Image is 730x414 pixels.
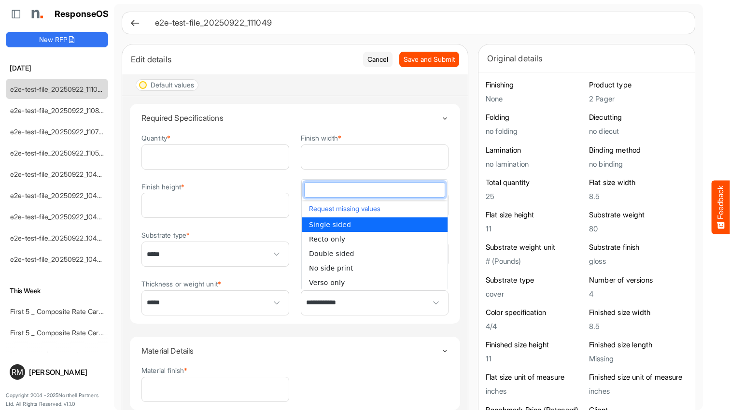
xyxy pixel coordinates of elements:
[487,52,686,65] div: Original details
[131,53,356,66] div: Edit details
[10,234,110,242] a: e2e-test-file_20250922_104604
[589,95,688,103] h5: 2 Pager
[486,308,584,317] h6: Color specification
[10,255,108,263] a: e2e-test-file_20250922_104513
[589,275,688,285] h6: Number of versions
[486,243,584,252] h6: Substrate weight unit
[10,307,136,315] a: First 5 _ Composite Rate Card [DATE] (2)
[486,160,584,168] h5: no lamination
[301,179,448,290] div: dropdownlist
[305,183,445,197] input: dropdownlistfilter
[10,191,110,200] a: e2e-test-file_20250922_104840
[486,113,584,122] h6: Folding
[10,149,107,157] a: e2e-test-file_20250922_110529
[141,104,449,132] summary: Toggle content
[6,286,108,296] h6: This Week
[141,367,188,374] label: Material finish
[309,221,351,228] span: Single sided
[589,340,688,350] h6: Finished size length
[302,217,448,290] ul: popup
[486,372,584,382] h6: Flat size unit of measure
[301,280,345,287] label: Printed sides
[589,372,688,382] h6: Finished size unit of measure
[301,134,341,142] label: Finish width
[486,210,584,220] h6: Flat size height
[589,178,688,187] h6: Flat size width
[589,160,688,168] h5: no binding
[486,355,584,363] h5: 11
[6,32,108,47] button: New RFP
[486,127,584,135] h5: no folding
[589,257,688,265] h5: gloss
[486,257,584,265] h5: # (Pounds)
[309,250,354,257] span: Double sided
[589,308,688,317] h6: Finished size width
[29,369,104,376] div: [PERSON_NAME]
[589,127,688,135] h5: no diecut
[141,134,170,142] label: Quantity
[589,322,688,330] h5: 8.5
[141,346,441,355] h4: Material Details
[151,82,194,88] div: Default values
[486,387,584,395] h5: inches
[10,213,109,221] a: e2e-test-file_20250922_104733
[309,235,345,243] span: Recto only
[404,54,455,65] span: Save and Submit
[55,9,109,19] h1: ResponseOS
[486,145,584,155] h6: Lamination
[141,337,449,365] summary: Toggle content
[486,80,584,90] h6: Finishing
[301,231,396,239] label: Substrate thickness or weight
[589,355,688,363] h5: Missing
[589,243,688,252] h6: Substrate finish
[486,290,584,298] h5: cover
[10,128,105,136] a: e2e-test-file_20250922_110716
[141,114,441,122] h4: Required Specifications
[589,210,688,220] h6: Substrate weight
[301,183,354,190] label: Unit of measure
[12,368,23,376] span: RM
[589,225,688,233] h5: 80
[363,52,393,67] button: Cancel
[6,63,108,73] h6: [DATE]
[486,95,584,103] h5: None
[486,340,584,350] h6: Finished size height
[155,19,679,27] h6: e2e-test-file_20250922_111049
[307,202,443,215] button: Request missing values
[10,106,108,114] a: e2e-test-file_20250922_110850
[141,280,221,287] label: Thickness or weight unit
[712,180,730,234] button: Feedback
[486,322,584,330] h5: 4/4
[486,275,584,285] h6: Substrate type
[589,113,688,122] h6: Diecutting
[486,192,584,200] h5: 25
[589,80,688,90] h6: Product type
[309,279,345,286] span: Verso only
[486,225,584,233] h5: 11
[486,178,584,187] h6: Total quantity
[6,391,108,408] p: Copyright 2004 - 2025 Northell Partners Ltd. All Rights Reserved. v 1.1.0
[589,145,688,155] h6: Binding method
[589,290,688,298] h5: 4
[589,192,688,200] h5: 8.5
[10,328,136,337] a: First 5 _ Composite Rate Card [DATE] (2)
[399,52,459,67] button: Save and Submit Progress
[10,85,106,93] a: e2e-test-file_20250922_111049
[10,170,108,178] a: e2e-test-file_20250922_104951
[141,183,184,190] label: Finish height
[589,387,688,395] h5: inches
[309,264,353,272] span: No side print
[27,4,46,24] img: Northell
[141,231,190,239] label: Substrate type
